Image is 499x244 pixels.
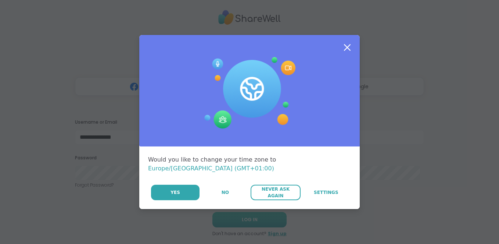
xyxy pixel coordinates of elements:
[301,185,351,200] a: Settings
[151,185,200,200] button: Yes
[148,155,351,173] div: Would you like to change your time zone to
[204,57,295,129] img: Session Experience
[200,185,250,200] button: No
[251,185,300,200] button: Never Ask Again
[254,186,297,199] span: Never Ask Again
[170,189,180,196] span: Yes
[148,165,274,172] span: Europe/[GEOGRAPHIC_DATA] (GMT+01:00)
[314,189,338,196] span: Settings
[222,189,229,196] span: No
